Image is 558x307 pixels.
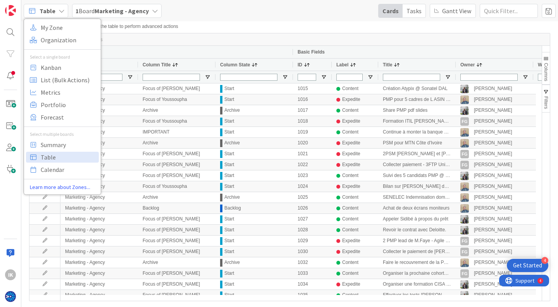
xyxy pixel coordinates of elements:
[224,214,234,224] div: Start
[293,94,332,105] div: 1016
[460,215,469,224] img: AG
[543,96,549,109] span: Filters
[224,84,234,94] div: Start
[138,83,215,94] div: Focus of [PERSON_NAME]
[95,7,149,15] b: Marketing - Agency
[5,269,16,280] div: IK
[26,152,99,163] a: Table
[41,74,96,86] span: List (Bulk Actions)
[342,247,360,257] div: Expedite
[342,171,358,180] div: Content
[342,258,358,267] div: Content
[460,269,469,278] div: FG
[474,236,512,246] div: [PERSON_NAME]
[342,193,358,202] div: Content
[342,225,358,235] div: Content
[76,7,79,15] b: 1
[26,139,99,150] a: Summary
[293,105,332,116] div: 1017
[474,127,512,137] div: [PERSON_NAME]
[460,193,469,202] img: YD
[220,62,250,68] span: Column State
[224,171,234,180] div: Start
[367,74,374,80] button: Open Filter Menu
[224,203,241,213] div: Backlog
[5,291,16,302] img: avatar
[76,6,149,16] span: Board
[460,161,469,169] div: FG
[474,116,512,126] div: [PERSON_NAME]
[293,290,332,300] div: 1035
[298,49,325,55] span: Basic Fields
[378,214,456,224] div: Appeler Sidibé à propos du prêt
[224,95,234,104] div: Start
[378,203,456,213] div: Achat de deux écrans moniteurs
[293,236,332,246] div: 1029
[342,127,358,137] div: Content
[378,160,456,170] div: Collecter paiement - 3FTP Univers Télécoms - 3 186 000 F
[460,117,469,126] div: FG
[342,95,360,104] div: Expedite
[138,268,215,279] div: Focus of [PERSON_NAME]
[41,164,96,175] span: Calendar
[460,74,518,81] input: Owner Filter Input
[460,128,469,137] img: YD
[41,139,96,151] span: Summary
[342,138,360,148] div: Expedite
[378,279,456,290] div: Organiser une formation CISA en ligne
[474,258,512,267] div: [PERSON_NAME]
[224,182,234,191] div: Start
[224,225,234,235] div: Start
[460,237,469,245] div: FG
[378,83,456,94] div: Création Atypix @ Sonatel DAL
[5,5,16,16] img: Visit kanbanzone.com
[224,258,240,267] div: Archive
[474,149,512,159] div: [PERSON_NAME]
[378,181,456,192] div: Bilan sur [PERSON_NAME] de commande de Sonatel
[378,105,456,116] div: Share PMP pdf slides
[474,214,512,224] div: [PERSON_NAME]
[41,62,96,73] span: Kanban
[342,236,360,246] div: Expedite
[460,139,469,147] img: YD
[442,6,471,16] span: Gantt View
[293,268,332,279] div: 1033
[474,106,512,115] div: [PERSON_NAME]
[383,74,440,81] input: Title Filter Input
[474,193,512,202] div: [PERSON_NAME]
[24,54,101,61] div: Select a single board
[474,290,512,300] div: [PERSON_NAME]
[26,164,99,175] a: Calendar
[138,214,215,224] div: Focus of [PERSON_NAME]
[293,149,332,159] div: 1021
[342,214,358,224] div: Content
[460,106,469,115] img: AG
[224,127,234,137] div: Start
[321,74,327,80] button: Open Filter Menu
[378,127,456,137] div: Continue à monter la banque de 3600 questions d'examen PMP
[460,248,469,256] div: FG
[138,192,215,203] div: Archive
[138,246,215,257] div: Focus of [PERSON_NAME]
[298,62,302,68] span: ID
[24,131,101,138] div: Select multiple boards
[224,290,234,300] div: Start
[293,279,332,290] div: 1034
[224,269,234,278] div: Start
[138,138,215,148] div: Archive
[33,24,546,29] div: Select and right-click cells in the table to perform advanced actions
[293,127,332,137] div: 1019
[507,259,548,272] div: Open Get Started checklist, remaining modules: 4
[474,225,512,235] div: [PERSON_NAME]
[474,182,512,191] div: [PERSON_NAME]
[342,84,358,94] div: Content
[378,170,456,181] div: Suivi des 5 candidats PMP @ Univers Telecom
[293,170,332,181] div: 1023
[293,246,332,257] div: 1030
[474,247,512,257] div: [PERSON_NAME]
[138,149,215,159] div: Focus of [PERSON_NAME]
[16,1,35,10] span: Support
[293,203,332,213] div: 1026
[342,182,360,191] div: Expedite
[41,151,96,163] span: Table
